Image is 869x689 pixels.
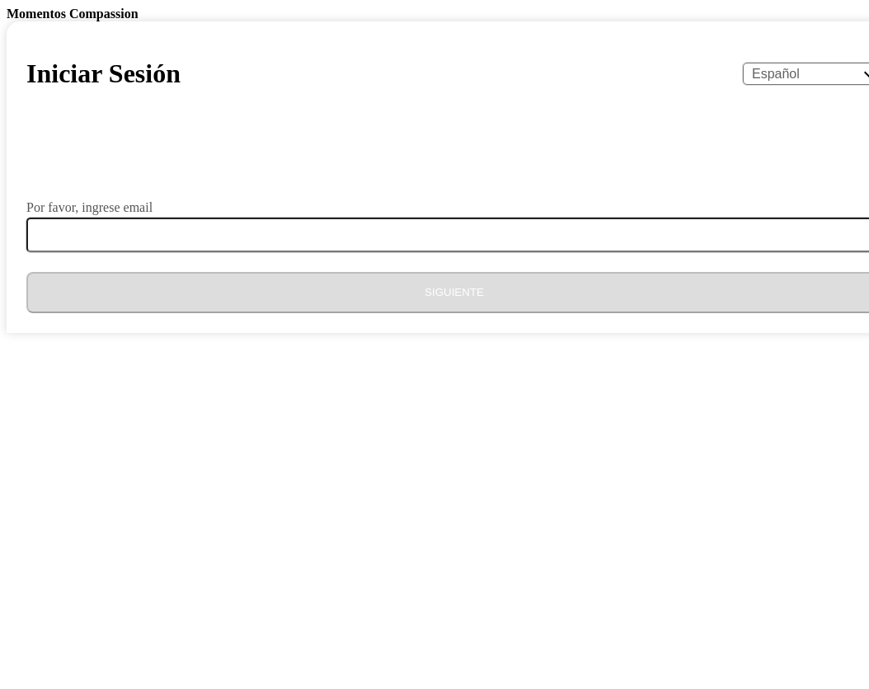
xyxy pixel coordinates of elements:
h1: Iniciar Sesión [26,59,181,89]
label: Por favor, ingrese email [26,201,153,214]
b: Momentos Compassion [7,7,139,21]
